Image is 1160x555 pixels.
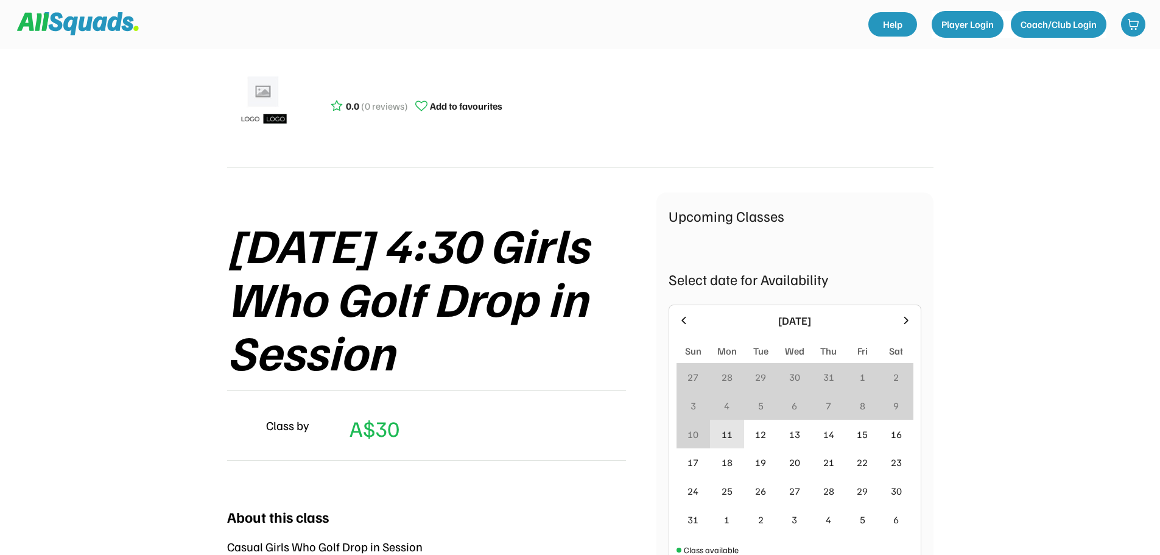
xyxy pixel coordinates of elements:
img: shopping-cart-01%20%281%29.svg [1127,18,1139,30]
div: Fri [857,344,868,358]
div: Class by [266,416,309,434]
div: 17 [687,455,698,470]
div: [DATE] 4:30 Girls Who Golf Drop in Session [227,217,656,378]
div: 1 [860,370,865,384]
div: 9 [893,398,899,413]
div: 11 [722,427,733,442]
div: 3 [691,398,696,413]
div: 30 [789,370,800,384]
div: [DATE] [697,313,893,329]
div: 30 [891,484,902,498]
div: 8 [860,398,865,413]
div: 1 [724,512,729,527]
div: Sun [685,344,701,358]
div: 25 [722,484,733,498]
img: Squad%20Logo.svg [17,12,139,35]
div: 2 [893,370,899,384]
div: 31 [823,370,834,384]
div: 2 [758,512,764,527]
div: Upcoming Classes [669,205,921,227]
div: 7 [826,398,831,413]
div: 6 [792,398,797,413]
div: 27 [789,484,800,498]
div: Wed [785,344,804,358]
div: Mon [717,344,737,358]
div: 24 [687,484,698,498]
div: Add to favourites [430,99,502,113]
div: 13 [789,427,800,442]
div: 0.0 [346,99,359,113]
div: 19 [755,455,766,470]
div: 4 [826,512,831,527]
div: 5 [860,512,865,527]
div: 5 [758,398,764,413]
div: 22 [857,455,868,470]
img: yH5BAEAAAAALAAAAAABAAEAAAIBRAA7 [227,411,256,440]
div: 12 [755,427,766,442]
a: Help [868,12,917,37]
div: 6 [893,512,899,527]
button: Coach/Club Login [1011,11,1106,38]
div: Sat [889,344,903,358]
div: A$30 [350,412,399,445]
div: 14 [823,427,834,442]
img: ui-kit-placeholders-product-5_1200x.webp [233,72,294,133]
div: 23 [891,455,902,470]
div: 29 [755,370,766,384]
div: 26 [755,484,766,498]
div: 28 [722,370,733,384]
div: About this class [227,506,329,528]
div: 10 [687,427,698,442]
div: Select date for Availability [669,268,921,290]
div: 16 [891,427,902,442]
div: 20 [789,455,800,470]
div: 28 [823,484,834,498]
div: 21 [823,455,834,470]
div: Thu [820,344,837,358]
div: 3 [792,512,797,527]
div: 18 [722,455,733,470]
div: 15 [857,427,868,442]
div: 29 [857,484,868,498]
div: Tue [753,344,768,358]
div: 27 [687,370,698,384]
div: 4 [724,398,729,413]
div: 31 [687,512,698,527]
button: Player Login [932,11,1004,38]
div: (0 reviews) [361,99,408,113]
